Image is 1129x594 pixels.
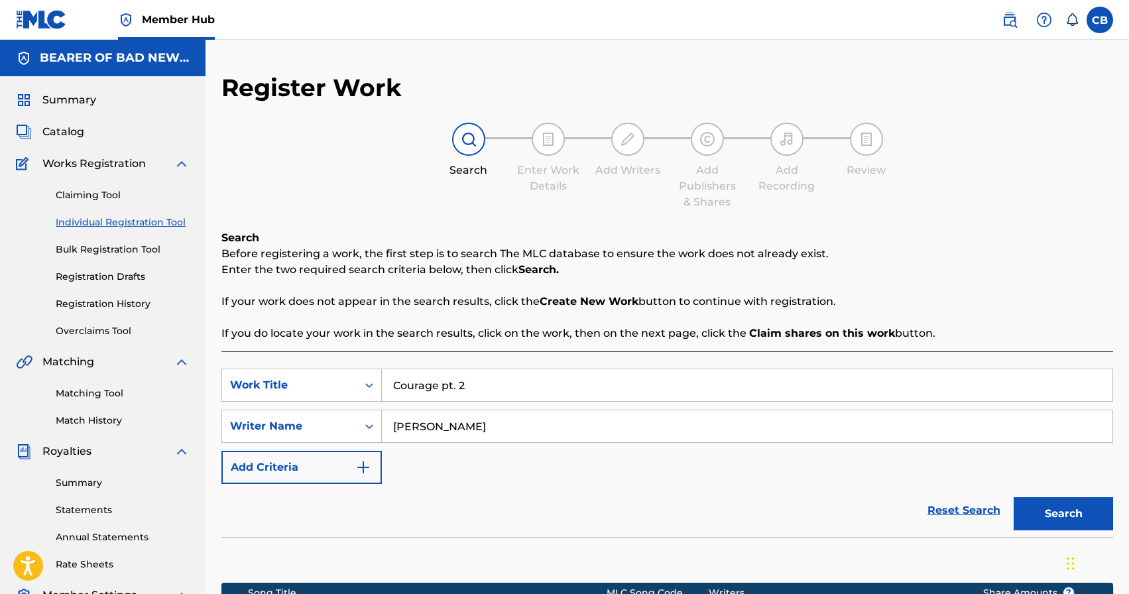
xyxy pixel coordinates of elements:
img: help [1036,12,1052,28]
img: Summary [16,92,32,108]
img: step indicator icon for Review [859,131,874,147]
img: expand [174,156,190,172]
span: Works Registration [42,156,146,172]
p: If your work does not appear in the search results, click the button to continue with registration. [221,294,1113,310]
img: 9d2ae6d4665cec9f34b9.svg [355,459,371,475]
img: step indicator icon for Enter Work Details [540,131,556,147]
div: Writer Name [230,418,349,434]
a: Individual Registration Tool [56,215,190,229]
p: Enter the two required search criteria below, then click [221,262,1113,278]
img: Royalties [16,444,32,459]
a: Registration History [56,297,190,311]
a: CatalogCatalog [16,124,84,140]
span: Royalties [42,444,91,459]
strong: Claim shares on this work [749,327,895,339]
img: Top Rightsholder [118,12,134,28]
img: Matching [16,354,32,370]
div: Add Writers [595,162,661,178]
img: expand [174,444,190,459]
img: expand [174,354,190,370]
button: Search [1014,497,1113,530]
a: Annual Statements [56,530,190,544]
span: Summary [42,92,96,108]
b: Search [221,231,259,244]
div: User Menu [1087,7,1113,33]
div: Help [1031,7,1057,33]
strong: Create New Work [540,295,638,308]
span: Matching [42,354,94,370]
div: Drag [1067,544,1075,583]
form: Search Form [221,369,1113,537]
a: Claiming Tool [56,188,190,202]
span: Catalog [42,124,84,140]
a: Statements [56,503,190,517]
div: Search [436,162,502,178]
div: Add Recording [754,162,820,194]
img: step indicator icon for Add Writers [620,131,636,147]
a: Overclaims Tool [56,324,190,338]
img: Catalog [16,124,32,140]
img: MLC Logo [16,10,67,29]
a: Public Search [996,7,1023,33]
img: search [1002,12,1018,28]
span: Member Hub [142,12,215,27]
strong: Search. [518,263,559,276]
img: step indicator icon for Add Publishers & Shares [699,131,715,147]
div: Enter Work Details [515,162,581,194]
a: Matching Tool [56,386,190,400]
img: step indicator icon for Add Recording [779,131,795,147]
button: Add Criteria [221,451,382,484]
h2: Register Work [221,73,402,103]
iframe: Chat Widget [1063,530,1129,594]
a: Registration Drafts [56,270,190,284]
div: Work Title [230,377,349,393]
h5: BEARER OF BAD NEWS PUBLISHING [40,50,190,66]
p: If you do locate your work in the search results, click on the work, then on the next page, click... [221,326,1113,341]
a: SummarySummary [16,92,96,108]
p: Before registering a work, the first step is to search The MLC database to ensure the work does n... [221,246,1113,262]
a: Summary [56,476,190,490]
a: Match History [56,414,190,428]
img: Accounts [16,50,32,66]
img: step indicator icon for Search [461,131,477,147]
div: Add Publishers & Shares [674,162,741,210]
img: Works Registration [16,156,33,172]
div: Review [833,162,900,178]
div: Notifications [1065,13,1079,27]
iframe: Resource Center [1092,389,1129,496]
a: Bulk Registration Tool [56,243,190,257]
a: Reset Search [921,496,1007,525]
a: Rate Sheets [56,558,190,571]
